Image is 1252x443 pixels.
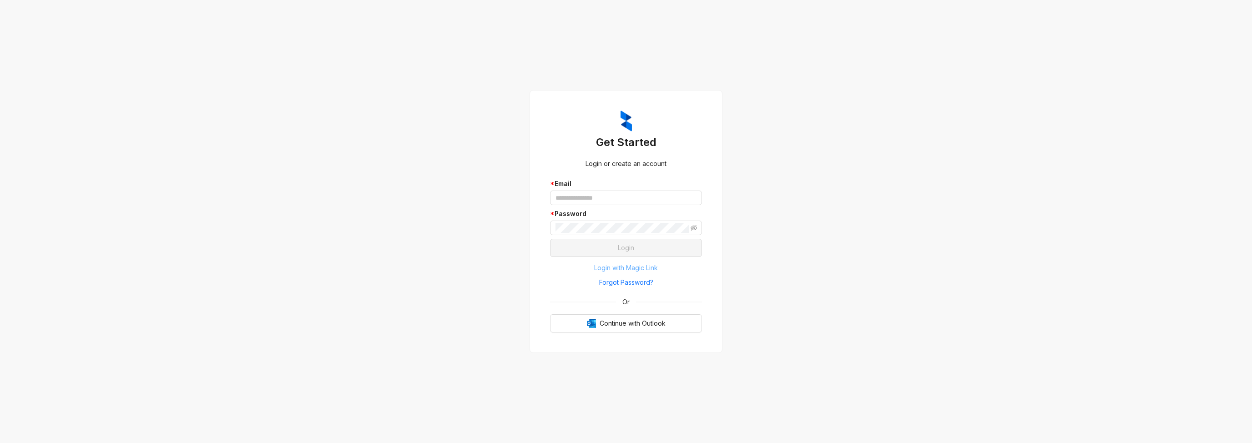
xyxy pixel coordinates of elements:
span: Or [616,297,636,307]
button: Login [550,239,702,257]
button: Forgot Password? [550,275,702,290]
button: OutlookContinue with Outlook [550,314,702,332]
span: eye-invisible [691,225,697,231]
span: Forgot Password? [599,277,653,287]
img: Outlook [587,319,596,328]
span: Continue with Outlook [600,318,666,328]
div: Login or create an account [550,159,702,169]
div: Password [550,209,702,219]
span: Login with Magic Link [594,263,658,273]
img: ZumaIcon [621,111,632,131]
button: Login with Magic Link [550,261,702,275]
div: Email [550,179,702,189]
h3: Get Started [550,135,702,150]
